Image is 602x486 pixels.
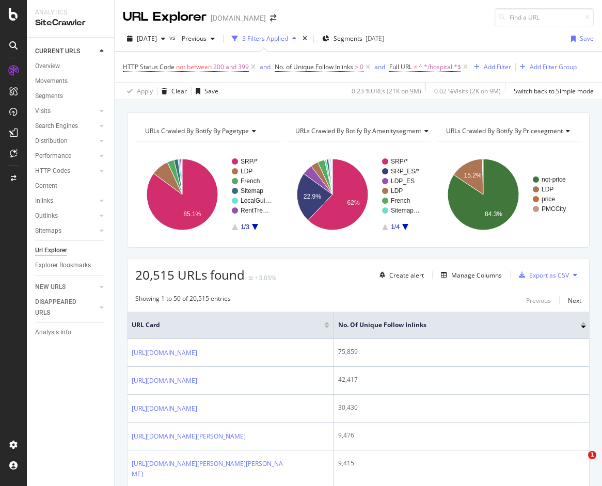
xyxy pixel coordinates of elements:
[542,205,566,213] text: PMCCity
[419,60,461,74] span: ^.*/hospital.*$
[241,177,260,185] text: French
[334,34,362,43] span: Segments
[391,207,420,214] text: Sitemap…
[338,320,565,330] span: No. of Unique Follow Inlinks
[338,375,586,384] div: 42,417
[35,225,61,236] div: Sitemaps
[360,60,363,74] span: 0
[318,30,388,47] button: Segments[DATE]
[135,150,278,239] svg: A chart.
[157,83,187,100] button: Clear
[391,168,420,175] text: SRP_ES/*
[295,126,421,135] span: URLs Crawled By Botify By amenitysegment
[391,197,410,204] text: French
[241,187,263,195] text: Sitemap
[35,46,97,57] a: CURRENT URLS
[260,62,271,72] button: and
[300,34,309,44] div: times
[35,210,58,221] div: Outlinks
[434,87,501,95] div: 0.02 % Visits ( 2K on 9M )
[391,223,400,231] text: 1/4
[389,62,412,71] span: Full URL
[355,62,358,71] span: >
[145,126,249,135] span: URLs Crawled By Botify By pagetype
[526,294,551,306] button: Previous
[375,267,424,283] button: Create alert
[35,106,51,117] div: Visits
[260,62,271,71] div: and
[123,30,169,47] button: [DATE]
[374,62,385,71] div: and
[542,186,553,193] text: LDP
[464,172,481,179] text: 15.2%
[35,260,91,271] div: Explorer Bookmarks
[123,62,175,71] span: HTTP Status Code
[484,62,511,71] div: Add Filter
[270,14,276,22] div: arrow-right-arrow-left
[35,17,106,29] div: SiteCrawler
[437,269,502,281] button: Manage Columns
[178,30,219,47] button: Previous
[249,277,253,280] img: Equal
[35,297,87,318] div: DISAPPEARED URLS
[211,13,266,23] div: [DOMAIN_NAME]
[35,327,107,338] a: Analysis Info
[286,150,429,239] svg: A chart.
[374,62,385,72] button: and
[514,87,594,95] div: Switch back to Simple mode
[35,181,107,191] a: Content
[35,327,71,338] div: Analysis Info
[35,121,78,132] div: Search Engines
[516,61,577,73] button: Add Filter Group
[347,199,360,206] text: 62%
[132,431,246,442] a: [URL][DOMAIN_NAME][PERSON_NAME]
[485,210,502,218] text: 84.3%
[338,403,586,412] div: 30,430
[137,87,153,95] div: Apply
[132,320,322,330] span: URL Card
[35,151,71,161] div: Performance
[123,83,153,100] button: Apply
[135,294,231,306] div: Showing 1 to 50 of 20,515 entries
[35,245,107,256] a: Url Explorer
[228,30,300,47] button: 3 Filters Applied
[35,106,97,117] a: Visits
[568,294,581,306] button: Next
[255,273,276,282] div: +3.05%
[35,196,53,206] div: Inlinks
[35,166,97,176] a: HTTP Codes
[241,168,252,175] text: LDP
[567,30,594,47] button: Save
[143,123,271,139] h4: URLs Crawled By Botify By pagetype
[352,87,421,95] div: 0.23 % URLs ( 21K on 9M )
[137,34,157,43] span: 2025 Sep. 5th
[178,34,207,43] span: Previous
[568,296,581,305] div: Next
[338,459,586,468] div: 9,415
[35,8,106,17] div: Analytics
[542,196,555,203] text: price
[241,197,271,204] text: LocalGui…
[35,91,63,102] div: Segments
[293,123,437,139] h4: URLs Crawled By Botify By amenitysegment
[470,61,511,73] button: Add Filter
[391,177,415,185] text: LDP_ES
[444,123,578,139] h4: URLs Crawled By Botify By pricesegment
[132,376,197,386] a: [URL][DOMAIN_NAME]
[132,459,284,479] a: [URL][DOMAIN_NAME][PERSON_NAME][PERSON_NAME]
[436,150,579,239] svg: A chart.
[35,61,107,72] a: Overview
[530,62,577,71] div: Add Filter Group
[366,34,384,43] div: [DATE]
[35,225,97,236] a: Sitemaps
[529,271,569,280] div: Export as CSV
[35,136,68,147] div: Distribution
[451,271,502,280] div: Manage Columns
[35,61,60,72] div: Overview
[169,33,178,42] span: vs
[35,136,97,147] a: Distribution
[35,76,68,87] div: Movements
[132,403,197,414] a: [URL][DOMAIN_NAME]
